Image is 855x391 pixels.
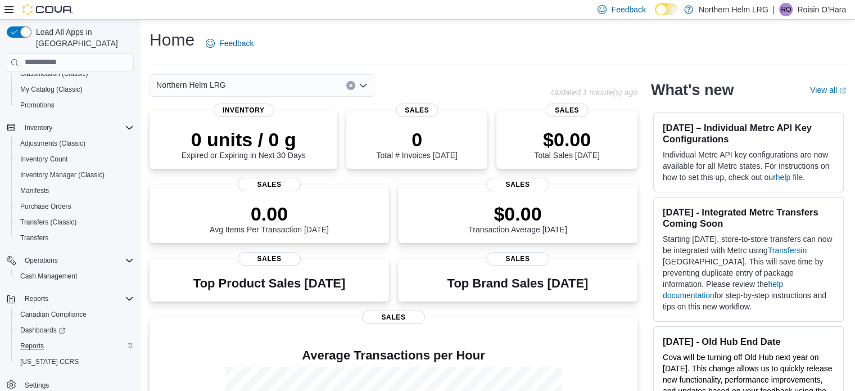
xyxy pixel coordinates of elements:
[210,203,329,234] div: Avg Items Per Transaction [DATE]
[11,338,138,354] button: Reports
[11,66,138,82] button: Classification (Classic)
[11,151,138,167] button: Inventory Count
[20,310,87,319] span: Canadian Compliance
[16,200,76,213] a: Purchase Orders
[22,4,73,15] img: Cova
[11,199,138,214] button: Purchase Orders
[2,253,138,268] button: Operations
[699,3,768,16] p: Northern Helm LRG
[11,268,138,284] button: Cash Management
[210,203,329,225] p: 0.00
[534,128,599,160] div: Total Sales [DATE]
[20,341,44,350] span: Reports
[16,67,134,80] span: Classification (Classic)
[214,104,274,117] span: Inventory
[663,280,783,300] a: help documentation
[20,85,83,94] span: My Catalog (Classic)
[16,152,134,166] span: Inventory Count
[781,3,791,16] span: RO
[16,67,93,80] a: Classification (Classic)
[20,121,134,134] span: Inventory
[16,98,59,112] a: Promotions
[219,38,254,49] span: Feedback
[16,231,134,245] span: Transfers
[663,336,834,347] h3: [DATE] - Old Hub End Date
[2,291,138,307] button: Reports
[182,128,306,160] div: Expired or Expiring in Next 30 Days
[16,168,109,182] a: Inventory Manager (Classic)
[20,121,57,134] button: Inventory
[11,214,138,230] button: Transfers (Classic)
[11,322,138,338] a: Dashboards
[16,184,134,197] span: Manifests
[25,381,49,390] span: Settings
[11,183,138,199] button: Manifests
[486,252,549,266] span: Sales
[20,155,68,164] span: Inventory Count
[797,3,846,16] p: Roisin O'Hara
[20,326,65,335] span: Dashboards
[201,32,258,55] a: Feedback
[2,120,138,136] button: Inventory
[16,308,91,321] a: Canadian Compliance
[16,184,53,197] a: Manifests
[16,323,134,337] span: Dashboards
[20,170,105,179] span: Inventory Manager (Classic)
[20,292,134,305] span: Reports
[11,82,138,97] button: My Catalog (Classic)
[16,269,134,283] span: Cash Management
[31,26,134,49] span: Load All Apps in [GEOGRAPHIC_DATA]
[11,307,138,322] button: Canadian Compliance
[776,173,803,182] a: help file
[16,269,82,283] a: Cash Management
[150,29,194,51] h1: Home
[362,311,425,324] span: Sales
[20,69,88,78] span: Classification (Classic)
[468,203,567,225] p: $0.00
[839,87,846,94] svg: External link
[16,83,134,96] span: My Catalog (Classic)
[20,101,55,110] span: Promotions
[11,354,138,370] button: [US_STATE] CCRS
[20,139,85,148] span: Adjustments (Classic)
[11,97,138,113] button: Promotions
[20,186,49,195] span: Manifests
[16,98,134,112] span: Promotions
[238,252,301,266] span: Sales
[20,292,53,305] button: Reports
[25,294,48,303] span: Reports
[11,136,138,151] button: Adjustments (Classic)
[16,339,134,353] span: Reports
[447,277,589,290] h3: Top Brand Sales [DATE]
[182,128,306,151] p: 0 units / 0 g
[156,78,226,92] span: Northern Helm LRG
[16,323,70,337] a: Dashboards
[193,277,345,290] h3: Top Product Sales [DATE]
[16,339,48,353] a: Reports
[25,123,52,132] span: Inventory
[376,128,457,160] div: Total # Invoices [DATE]
[651,81,734,99] h2: What's new
[16,308,134,321] span: Canadian Compliance
[16,200,134,213] span: Purchase Orders
[551,88,637,97] p: Updated 1 minute(s) ago
[396,104,438,117] span: Sales
[20,254,134,267] span: Operations
[16,215,81,229] a: Transfers (Classic)
[16,137,90,150] a: Adjustments (Classic)
[16,355,134,368] span: Washington CCRS
[20,202,71,211] span: Purchase Orders
[20,357,79,366] span: [US_STATE] CCRS
[773,3,775,16] p: |
[810,86,846,95] a: View allExternal link
[238,178,301,191] span: Sales
[11,167,138,183] button: Inventory Manager (Classic)
[20,254,62,267] button: Operations
[16,231,53,245] a: Transfers
[663,149,834,183] p: Individual Metrc API key configurations are now available for all Metrc states. For instructions ...
[359,81,368,90] button: Open list of options
[768,246,801,255] a: Transfers
[546,104,588,117] span: Sales
[376,128,457,151] p: 0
